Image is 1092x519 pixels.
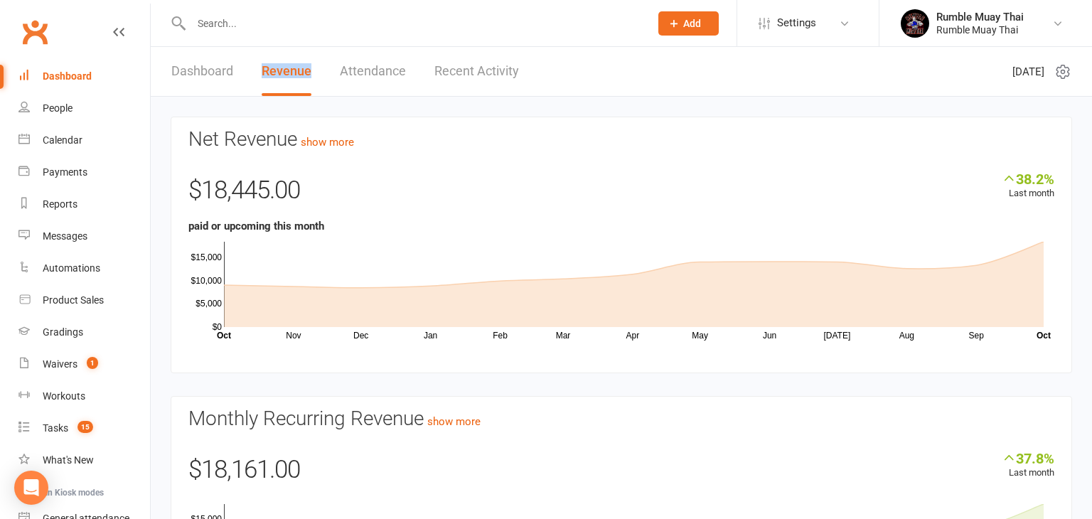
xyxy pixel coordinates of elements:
a: Dashboard [18,60,150,92]
h3: Monthly Recurring Revenue [188,408,1054,430]
button: Add [658,11,719,36]
a: Calendar [18,124,150,156]
div: Gradings [43,326,83,338]
div: Open Intercom Messenger [14,471,48,505]
div: What's New [43,454,94,466]
a: Dashboard [171,47,233,96]
a: Revenue [262,47,311,96]
div: People [43,102,73,114]
span: Add [683,18,701,29]
div: $18,161.00 [188,450,1054,497]
div: Last month [1002,450,1054,481]
a: Automations [18,252,150,284]
a: Clubworx [17,14,53,50]
div: Reports [43,198,77,210]
span: Settings [777,7,816,39]
a: show more [301,136,354,149]
img: thumb_image1688088946.png [901,9,929,38]
div: 37.8% [1002,450,1054,466]
span: 1 [87,357,98,369]
a: People [18,92,150,124]
a: Waivers 1 [18,348,150,380]
a: Reports [18,188,150,220]
input: Search... [187,14,640,33]
a: What's New [18,444,150,476]
strong: paid or upcoming this month [188,220,324,232]
h3: Net Revenue [188,129,1054,151]
a: Tasks 15 [18,412,150,444]
div: Rumble Muay Thai [936,23,1024,36]
span: 15 [77,421,93,433]
a: Attendance [340,47,406,96]
div: $18,445.00 [188,171,1054,218]
div: Waivers [43,358,77,370]
a: Gradings [18,316,150,348]
div: Last month [1002,171,1054,201]
div: Rumble Muay Thai [936,11,1024,23]
div: Automations [43,262,100,274]
div: Calendar [43,134,82,146]
div: Payments [43,166,87,178]
a: Payments [18,156,150,188]
a: Product Sales [18,284,150,316]
div: Messages [43,230,87,242]
div: Dashboard [43,70,92,82]
span: [DATE] [1012,63,1044,80]
a: Workouts [18,380,150,412]
div: Workouts [43,390,85,402]
div: Tasks [43,422,68,434]
a: show more [427,415,481,428]
div: 38.2% [1002,171,1054,186]
div: Product Sales [43,294,104,306]
a: Recent Activity [434,47,519,96]
a: Messages [18,220,150,252]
